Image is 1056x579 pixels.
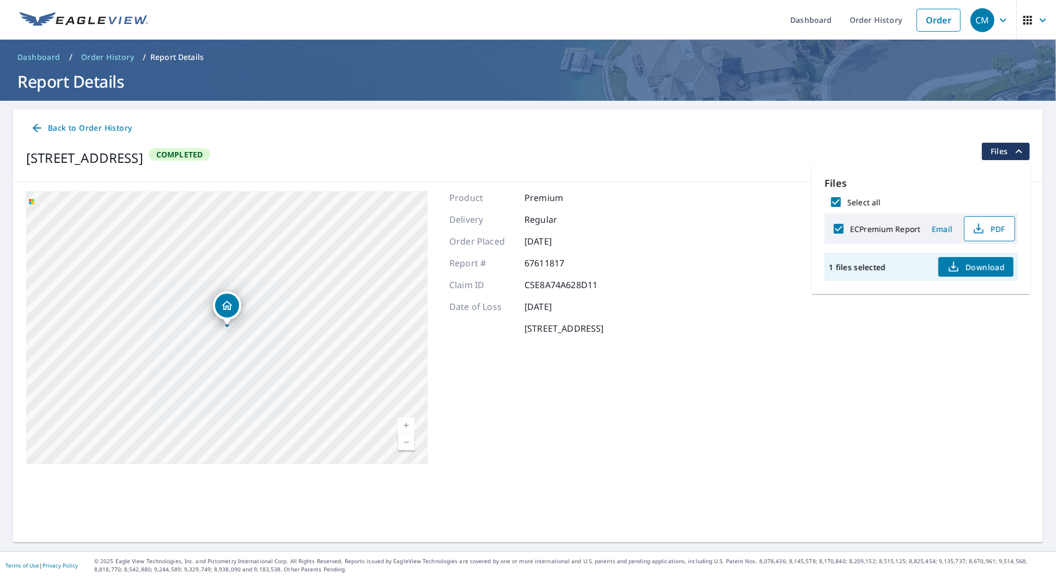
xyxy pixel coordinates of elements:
p: Date of Loss [449,300,515,313]
span: Completed [150,149,210,160]
label: ECPremium Report [850,224,920,234]
nav: breadcrumb [13,48,1043,66]
a: Privacy Policy [42,562,78,569]
button: PDF [964,216,1015,241]
p: Delivery [449,213,515,226]
p: Files [825,176,1018,191]
p: Product [449,191,515,204]
p: [DATE] [524,300,590,313]
a: Current Level 17, Zoom Out [398,434,414,450]
span: Back to Order History [30,121,132,135]
a: Terms of Use [5,562,39,569]
button: filesDropdownBtn-67611817 [981,143,1030,160]
span: Files [991,145,1026,158]
p: Order Placed [449,235,515,248]
p: Report Details [150,52,204,63]
h1: Report Details [13,70,1043,93]
label: Select all [847,197,881,208]
p: | [5,562,78,569]
a: Order History [77,48,138,66]
span: PDF [971,222,1006,235]
p: 67611817 [524,257,590,270]
li: / [143,51,146,64]
p: [DATE] [524,235,590,248]
p: CSE8A74A628D11 [524,278,597,291]
p: Regular [524,213,590,226]
p: Premium [524,191,590,204]
div: CM [970,8,994,32]
div: Dropped pin, building 1, Residential property, 4121 W. Memory Lane WICHITA, KS 67212 [213,291,241,325]
li: / [69,51,72,64]
img: EV Logo [20,12,148,28]
span: Email [929,224,955,234]
p: © 2025 Eagle View Technologies, Inc. and Pictometry International Corp. All Rights Reserved. Repo... [94,557,1051,574]
p: [STREET_ADDRESS] [524,322,603,335]
p: Report # [449,257,515,270]
span: Order History [81,52,134,63]
a: Dashboard [13,48,65,66]
button: Download [938,257,1014,277]
a: Order [917,9,961,32]
div: [STREET_ADDRESS] [26,148,143,168]
p: 1 files selected [829,262,886,272]
p: Claim ID [449,278,515,291]
a: Current Level 17, Zoom In [398,418,414,434]
button: Email [925,221,960,237]
span: Dashboard [17,52,60,63]
span: Download [947,260,1005,273]
a: Back to Order History [26,118,136,138]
